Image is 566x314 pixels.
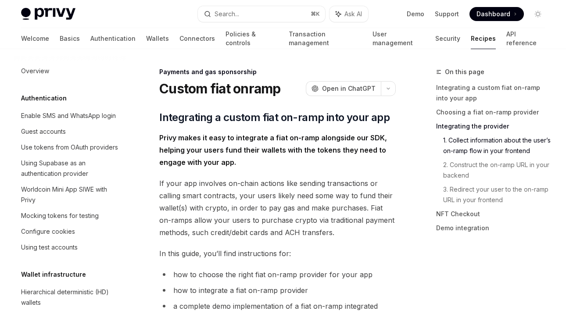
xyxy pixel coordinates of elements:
[14,155,126,182] a: Using Supabase as an authentication provider
[289,28,362,49] a: Transaction management
[14,284,126,310] a: Hierarchical deterministic (HD) wallets
[226,28,278,49] a: Policies & controls
[21,111,116,121] div: Enable SMS and WhatsApp login
[373,28,425,49] a: User management
[21,269,86,280] h5: Wallet infrastructure
[443,182,552,207] a: 3. Redirect your user to the on-ramp URL in your frontend
[306,81,381,96] button: Open in ChatGPT
[21,8,75,20] img: light logo
[21,211,99,221] div: Mocking tokens for testing
[14,239,126,255] a: Using test accounts
[21,142,118,153] div: Use tokens from OAuth providers
[476,10,510,18] span: Dashboard
[435,28,460,49] a: Security
[159,268,396,281] li: how to choose the right fiat on-ramp provider for your app
[436,105,552,119] a: Choosing a fiat on-ramp provider
[322,84,376,93] span: Open in ChatGPT
[14,124,126,139] a: Guest accounts
[471,28,496,49] a: Recipes
[14,208,126,224] a: Mocking tokens for testing
[436,119,552,133] a: Integrating the provider
[330,6,368,22] button: Ask AI
[14,139,126,155] a: Use tokens from OAuth providers
[14,224,126,239] a: Configure cookies
[311,11,320,18] span: ⌘ K
[21,28,49,49] a: Welcome
[531,7,545,21] button: Toggle dark mode
[159,284,396,296] li: how to integrate a fiat on-ramp provider
[159,68,396,76] div: Payments and gas sponsorship
[215,9,239,19] div: Search...
[469,7,524,21] a: Dashboard
[14,182,126,208] a: Worldcoin Mini App SIWE with Privy
[159,133,387,167] strong: Privy makes it easy to integrate a fiat on-ramp alongside our SDK, helping your users fund their ...
[159,111,390,125] span: Integrating a custom fiat on-ramp into your app
[198,6,325,22] button: Search...⌘K
[14,63,126,79] a: Overview
[21,66,49,76] div: Overview
[21,93,67,103] h5: Authentication
[21,126,66,137] div: Guest accounts
[436,81,552,105] a: Integrating a custom fiat on-ramp into your app
[179,28,215,49] a: Connectors
[445,67,484,77] span: On this page
[443,158,552,182] a: 2. Construct the on-ramp URL in your backend
[344,10,362,18] span: Ask AI
[21,287,121,308] div: Hierarchical deterministic (HD) wallets
[14,108,126,124] a: Enable SMS and WhatsApp login
[159,247,396,260] span: In this guide, you’ll find instructions for:
[60,28,80,49] a: Basics
[146,28,169,49] a: Wallets
[21,226,75,237] div: Configure cookies
[407,10,424,18] a: Demo
[159,81,281,96] h1: Custom fiat onramp
[21,184,121,205] div: Worldcoin Mini App SIWE with Privy
[443,133,552,158] a: 1. Collect information about the user’s on-ramp flow in your frontend
[90,28,136,49] a: Authentication
[21,242,78,253] div: Using test accounts
[436,221,552,235] a: Demo integration
[435,10,459,18] a: Support
[436,207,552,221] a: NFT Checkout
[159,177,396,239] span: If your app involves on-chain actions like sending transactions or calling smart contracts, your ...
[21,158,121,179] div: Using Supabase as an authentication provider
[506,28,545,49] a: API reference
